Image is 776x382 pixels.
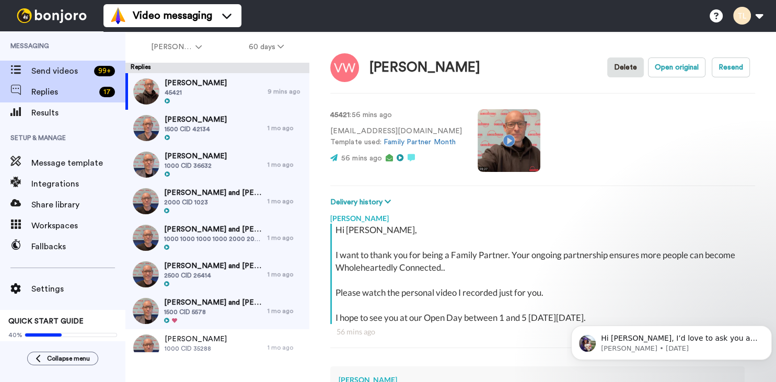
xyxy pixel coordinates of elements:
span: Results [31,107,125,119]
span: Fallbacks [31,240,125,253]
img: 9ab8ec49-fb58-446d-b584-94a25ca3c923-thumb.jpg [133,188,159,214]
span: [PERSON_NAME] [165,78,227,88]
span: 56 mins ago [341,155,382,162]
button: Delivery history [330,196,394,208]
div: 1 mo ago [268,197,304,205]
span: [PERSON_NAME] and [PERSON_NAME] [164,297,262,308]
a: Family Partner Month [384,138,456,146]
button: Delete [607,57,644,77]
button: Collapse menu [27,352,98,365]
div: 9 mins ago [268,87,304,96]
a: [PERSON_NAME]454219 mins ago [125,73,309,110]
p: : 56 mins ago [330,110,462,121]
a: [PERSON_NAME]1500 CID 421341 mo ago [125,110,309,146]
div: 1 mo ago [268,234,304,242]
a: [PERSON_NAME] and [PERSON_NAME]2000 CID 10231 mo ago [125,183,309,219]
div: 1 mo ago [268,124,304,132]
span: Workspaces [31,219,125,232]
strong: 45421 [330,111,350,119]
div: Replies [125,63,309,73]
img: 1360a9cf-e9e4-4fba-9078-21bfd49483dc-thumb.jpg [133,225,159,251]
span: Replies [31,86,95,98]
span: Message template [31,157,125,169]
div: 99 + [94,66,115,76]
div: 1 mo ago [268,343,304,352]
span: Send videos [31,65,90,77]
button: 60 days [225,38,307,56]
button: Open original [648,57,705,77]
img: vm-color.svg [110,7,126,24]
a: [PERSON_NAME]1000 CID 366321 mo ago [125,146,309,183]
span: 2500 CID 26414 [164,271,262,280]
div: [PERSON_NAME] [369,60,480,75]
a: [PERSON_NAME] and [PERSON_NAME]2500 CID 264141 mo ago [125,256,309,293]
span: 1000 1000 1000 1000 2000 2000 CID 30649 [164,235,262,243]
div: 17 [99,87,115,97]
div: [PERSON_NAME] [330,208,755,224]
div: 1 mo ago [268,160,304,169]
span: [PERSON_NAME] [151,42,193,52]
span: [PERSON_NAME] and [PERSON_NAME] [164,261,262,271]
a: [PERSON_NAME] and [PERSON_NAME]1500 CID 55781 mo ago [125,293,309,329]
a: [PERSON_NAME]1000 CID 352881 mo ago [125,329,309,366]
img: f97d90af-8a9c-4edd-8492-756a11cdca11-thumb.jpg [133,298,159,324]
p: [EMAIL_ADDRESS][DOMAIN_NAME] Template used: [330,126,462,148]
a: [PERSON_NAME] and [PERSON_NAME]1000 1000 1000 1000 2000 2000 CID 306491 mo ago [125,219,309,256]
span: [PERSON_NAME] [165,334,227,344]
span: QUICK START GUIDE [8,318,84,325]
img: Image of Vanessa Wieske [330,53,359,82]
span: 1000 CID 35288 [165,344,227,353]
span: [PERSON_NAME] and [PERSON_NAME] [164,224,262,235]
span: 2000 CID 1023 [164,198,262,206]
span: 1500 CID 42134 [165,125,227,133]
div: 56 mins ago [337,327,749,337]
iframe: Intercom notifications message [567,304,776,377]
img: 74f0db65-f51b-439b-a531-63462b82890e-thumb.jpg [133,261,159,287]
div: 1 mo ago [268,270,304,279]
span: 45421 [165,88,227,97]
span: Integrations [31,178,125,190]
img: cd3210ad-4d0c-4b3c-9663-c9f7718f2853-thumb.jpg [133,115,159,141]
img: fc1c1420-f21f-4f78-8e40-9533e2453c97-thumb.jpg [133,78,159,105]
span: Share library [31,199,125,211]
span: 1500 CID 5578 [164,308,262,316]
img: bj-logo-header-white.svg [13,8,91,23]
span: Settings [31,283,125,295]
span: [PERSON_NAME] and [PERSON_NAME] [164,188,262,198]
button: Resend [712,57,750,77]
div: 1 mo ago [268,307,304,315]
span: Video messaging [133,8,212,23]
button: [PERSON_NAME] [128,38,225,56]
div: Hi [PERSON_NAME], I want to thank you for being a Family Partner. Your ongoing partnership ensure... [335,224,752,324]
span: [PERSON_NAME] [165,151,227,161]
span: Collapse menu [47,354,90,363]
img: 88f58a13-aac9-4a28-bf25-9c6e679e4c04-thumb.jpg [133,334,159,361]
span: 40% [8,331,22,339]
span: [PERSON_NAME] [165,114,227,125]
span: 1000 CID 36632 [165,161,227,170]
img: 8723638d-659e-4596-a114-217968ac814f-thumb.jpg [133,152,159,178]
